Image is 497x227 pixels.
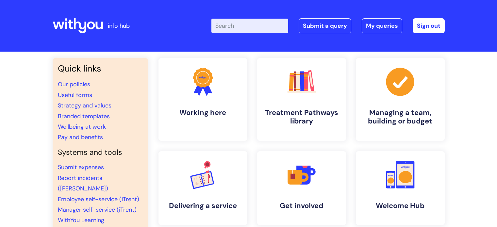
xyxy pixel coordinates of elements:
h4: Managing a team, building or budget [361,108,439,126]
a: Wellbeing at work [58,123,106,131]
a: Delivering a service [158,151,247,225]
a: Report incidents ([PERSON_NAME]) [58,174,108,192]
a: Sign out [413,18,445,33]
a: Managing a team, building or budget [356,58,445,141]
h3: Quick links [58,63,143,74]
a: Useful forms [58,91,92,99]
a: My queries [362,18,402,33]
h4: Get involved [262,202,341,210]
h4: Treatment Pathways library [262,108,341,126]
a: Submit a query [299,18,351,33]
a: Branded templates [58,112,110,120]
a: Strategy and values [58,102,111,109]
h4: Welcome Hub [361,202,439,210]
h4: Delivering a service [164,202,242,210]
a: Our policies [58,80,90,88]
a: Employee self-service (iTrent) [58,195,139,203]
a: Manager self-service (iTrent) [58,206,137,214]
h4: Working here [164,108,242,117]
a: Get involved [257,151,346,225]
h4: Systems and tools [58,148,143,157]
input: Search [211,19,288,33]
a: Submit expenses [58,163,104,171]
div: | - [211,18,445,33]
a: Pay and benefits [58,133,103,141]
a: Working here [158,58,247,141]
p: info hub [108,21,130,31]
a: WithYou Learning [58,216,104,224]
a: Treatment Pathways library [257,58,346,141]
a: Welcome Hub [356,151,445,225]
